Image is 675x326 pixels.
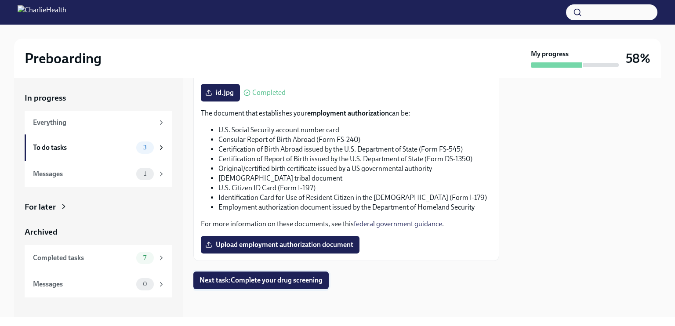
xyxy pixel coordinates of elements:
span: 3 [138,144,152,151]
strong: My progress [531,49,569,59]
div: Messages [33,169,133,179]
li: Certification of Report of Birth issued by the U.S. Department of State (Form DS-1350) [218,154,492,164]
div: Completed tasks [33,253,133,263]
a: Archived [25,226,172,238]
li: Employment authorization document issued by the Department of Homeland Security [218,203,492,212]
h2: Preboarding [25,50,102,67]
span: 0 [138,281,152,287]
li: [DEMOGRAPHIC_DATA] tribal document [218,174,492,183]
a: Messages0 [25,271,172,297]
a: Completed tasks7 [25,245,172,271]
a: Everything [25,111,172,134]
label: id.jpg [201,84,240,101]
a: In progress [25,92,172,104]
li: Consular Report of Birth Abroad (Form FS-240) [218,135,492,145]
span: Upload employment authorization document [207,240,353,249]
a: To do tasks3 [25,134,172,161]
img: CharlieHealth [18,5,66,19]
p: For more information on these documents, see this . [201,219,492,229]
li: Original/certified birth certificate issued by a US governmental authority [218,164,492,174]
span: 7 [138,254,152,261]
div: Everything [33,118,154,127]
span: Next task : Complete your drug screening [200,276,323,285]
a: Messages1 [25,161,172,187]
li: U.S. Social Security account number card [218,125,492,135]
h3: 58% [626,51,650,66]
span: Completed [252,89,286,96]
li: Certification of Birth Abroad issued by the U.S. Department of State (Form FS-545) [218,145,492,154]
li: Identification Card for Use of Resident Citizen in the [DEMOGRAPHIC_DATA] (Form I-179) [218,193,492,203]
li: U.S. Citizen ID Card (Form I-197) [218,183,492,193]
span: 1 [138,170,152,177]
span: id.jpg [207,88,234,97]
button: Next task:Complete your drug screening [193,272,329,289]
div: For later [25,201,56,213]
strong: employment authorization [307,109,389,117]
div: Messages [33,279,133,289]
a: federal government guidance [354,220,442,228]
label: Upload employment authorization document [201,236,359,254]
div: To do tasks [33,143,133,152]
p: The document that establishes your can be: [201,109,492,118]
a: For later [25,201,172,213]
